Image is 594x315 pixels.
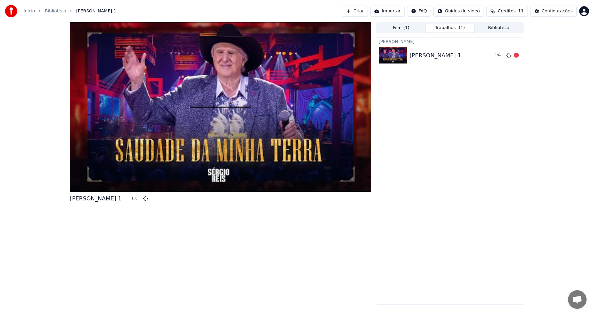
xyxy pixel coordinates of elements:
[76,8,116,14] span: [PERSON_NAME] 1
[474,24,523,33] button: Biblioteca
[542,8,573,14] div: Configurações
[433,6,484,17] button: Guides de vídeo
[407,6,431,17] button: FAQ
[530,6,577,17] button: Configurações
[377,24,426,33] button: Fila
[568,290,587,309] div: Bate-papo aberto
[495,53,504,58] div: 1 %
[426,24,475,33] button: Trabalhos
[486,6,528,17] button: Créditos11
[342,6,368,17] button: Criar
[403,25,409,31] span: ( 1 )
[410,51,461,60] div: [PERSON_NAME] 1
[70,194,122,203] div: [PERSON_NAME] 1
[370,6,405,17] button: Importar
[131,196,141,201] div: 1 %
[518,8,524,14] span: 11
[24,8,35,14] a: Início
[45,8,66,14] a: Biblioteca
[376,37,524,45] div: [PERSON_NAME]
[459,25,465,31] span: ( 1 )
[5,5,17,17] img: youka
[498,8,516,14] span: Créditos
[24,8,116,14] nav: breadcrumb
